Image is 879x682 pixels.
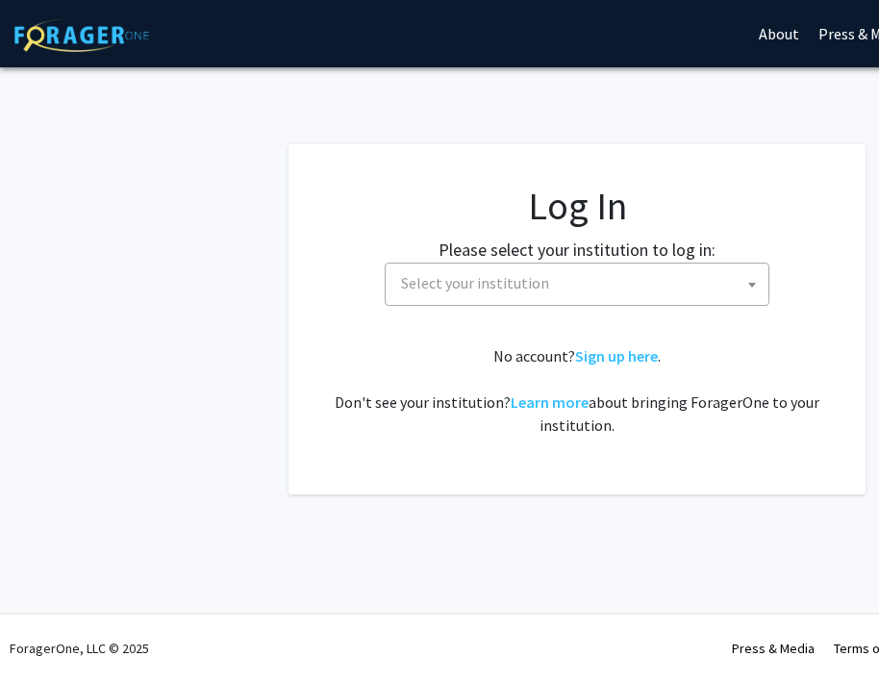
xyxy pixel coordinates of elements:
[385,263,769,306] span: Select your institution
[10,615,149,682] div: ForagerOne, LLC © 2025
[732,640,815,657] a: Press & Media
[401,273,549,292] span: Select your institution
[327,183,827,229] h1: Log In
[14,18,149,52] img: ForagerOne Logo
[439,237,716,263] label: Please select your institution to log in:
[327,344,827,437] div: No account? . Don't see your institution? about bringing ForagerOne to your institution.
[511,392,589,412] a: Learn more about bringing ForagerOne to your institution
[393,264,768,303] span: Select your institution
[575,346,658,366] a: Sign up here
